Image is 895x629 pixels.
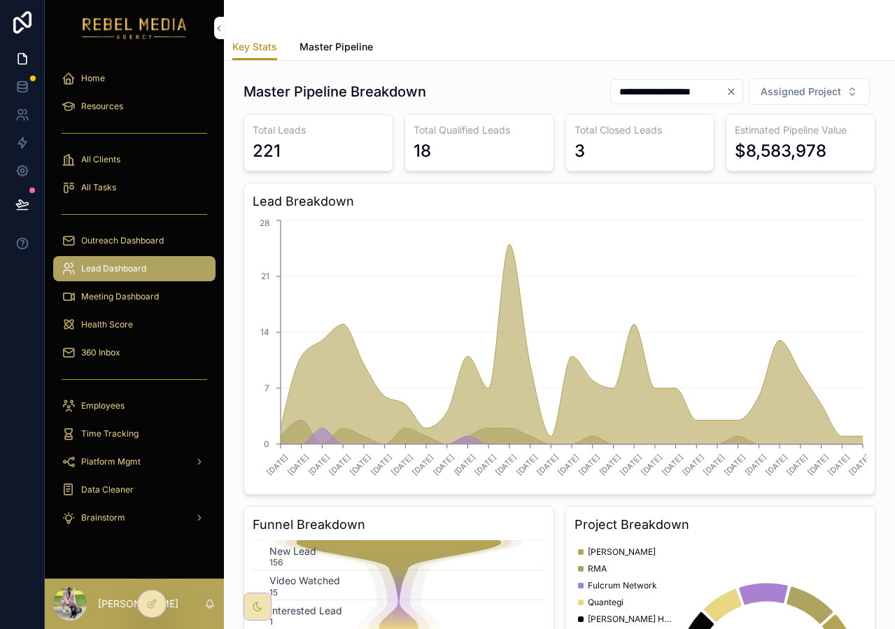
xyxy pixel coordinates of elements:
[726,86,742,97] button: Clear
[53,505,216,530] a: Brainstorm
[588,580,657,591] span: Fulcrum Network
[53,449,216,474] a: Platform Mgmt
[265,452,290,477] text: [DATE]
[588,597,623,608] span: Quantegi
[535,452,561,477] text: [DATE]
[53,284,216,309] a: Meeting Dashboard
[722,452,747,477] text: [DATE]
[81,154,120,165] span: All Clients
[452,452,477,477] text: [DATE]
[81,512,125,523] span: Brainstorm
[265,383,269,393] tspan: 7
[639,452,664,477] text: [DATE]
[232,40,277,54] span: Key Stats
[253,192,866,211] h3: Lead Breakdown
[232,34,277,61] a: Key Stats
[805,452,831,477] text: [DATE]
[45,56,224,549] div: scrollable content
[253,140,281,162] div: 221
[299,34,373,62] a: Master Pipeline
[784,452,810,477] text: [DATE]
[575,515,867,535] h3: Project Breakdown
[390,452,415,477] text: [DATE]
[81,428,139,439] span: Time Tracking
[414,140,431,162] div: 18
[431,452,456,477] text: [DATE]
[53,393,216,418] a: Employees
[81,263,146,274] span: Lead Dashboard
[660,452,685,477] text: [DATE]
[81,456,141,467] span: Platform Mgmt
[81,319,133,330] span: Health Score
[473,452,498,477] text: [DATE]
[493,452,519,477] text: [DATE]
[299,40,373,54] span: Master Pipeline
[260,218,269,228] tspan: 28
[749,78,870,105] button: Select Button
[261,271,269,281] tspan: 21
[588,546,656,558] span: [PERSON_NAME]
[826,452,852,477] text: [DATE]
[269,545,316,557] text: New Lead
[269,605,342,616] text: Interested Lead
[269,574,340,586] text: Video Watched
[514,452,540,477] text: [DATE]
[53,66,216,91] a: Home
[556,452,581,477] text: [DATE]
[410,452,435,477] text: [DATE]
[98,597,178,611] p: [PERSON_NAME]
[53,228,216,253] a: Outreach Dashboard
[53,94,216,119] a: Resources
[761,85,841,99] span: Assigned Project
[327,452,353,477] text: [DATE]
[53,147,216,172] a: All Clients
[269,557,283,567] text: 156
[306,452,332,477] text: [DATE]
[286,452,311,477] text: [DATE]
[414,123,545,137] h3: Total Qualified Leads
[53,256,216,281] a: Lead Dashboard
[598,452,623,477] text: [DATE]
[619,452,644,477] text: [DATE]
[260,327,269,337] tspan: 14
[53,340,216,365] a: 360 Inbox
[83,17,187,39] img: App logo
[264,439,269,449] tspan: 0
[575,123,706,137] h3: Total Closed Leads
[81,73,105,84] span: Home
[348,452,373,477] text: [DATE]
[588,563,607,574] span: RMA
[81,235,164,246] span: Outreach Dashboard
[577,452,602,477] text: [DATE]
[269,587,278,598] text: 15
[369,452,394,477] text: [DATE]
[53,477,216,502] a: Data Cleaner
[735,140,826,162] div: $8,583,978
[735,123,866,137] h3: Estimated Pipeline Value
[53,421,216,446] a: Time Tracking
[81,101,123,112] span: Resources
[81,484,134,495] span: Data Cleaner
[269,616,273,627] text: 1
[81,347,120,358] span: 360 Inbox
[588,614,672,625] span: [PERSON_NAME] Healthcare Advisors
[53,312,216,337] a: Health Score
[764,452,789,477] text: [DATE]
[253,217,866,486] div: chart
[53,175,216,200] a: All Tasks
[253,123,384,137] h3: Total Leads
[81,400,125,411] span: Employees
[253,515,545,535] h3: Funnel Breakdown
[81,291,159,302] span: Meeting Dashboard
[575,140,585,162] div: 3
[743,452,768,477] text: [DATE]
[681,452,706,477] text: [DATE]
[847,452,872,477] text: [DATE]
[701,452,726,477] text: [DATE]
[81,182,116,193] span: All Tasks
[244,82,426,101] h1: Master Pipeline Breakdown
